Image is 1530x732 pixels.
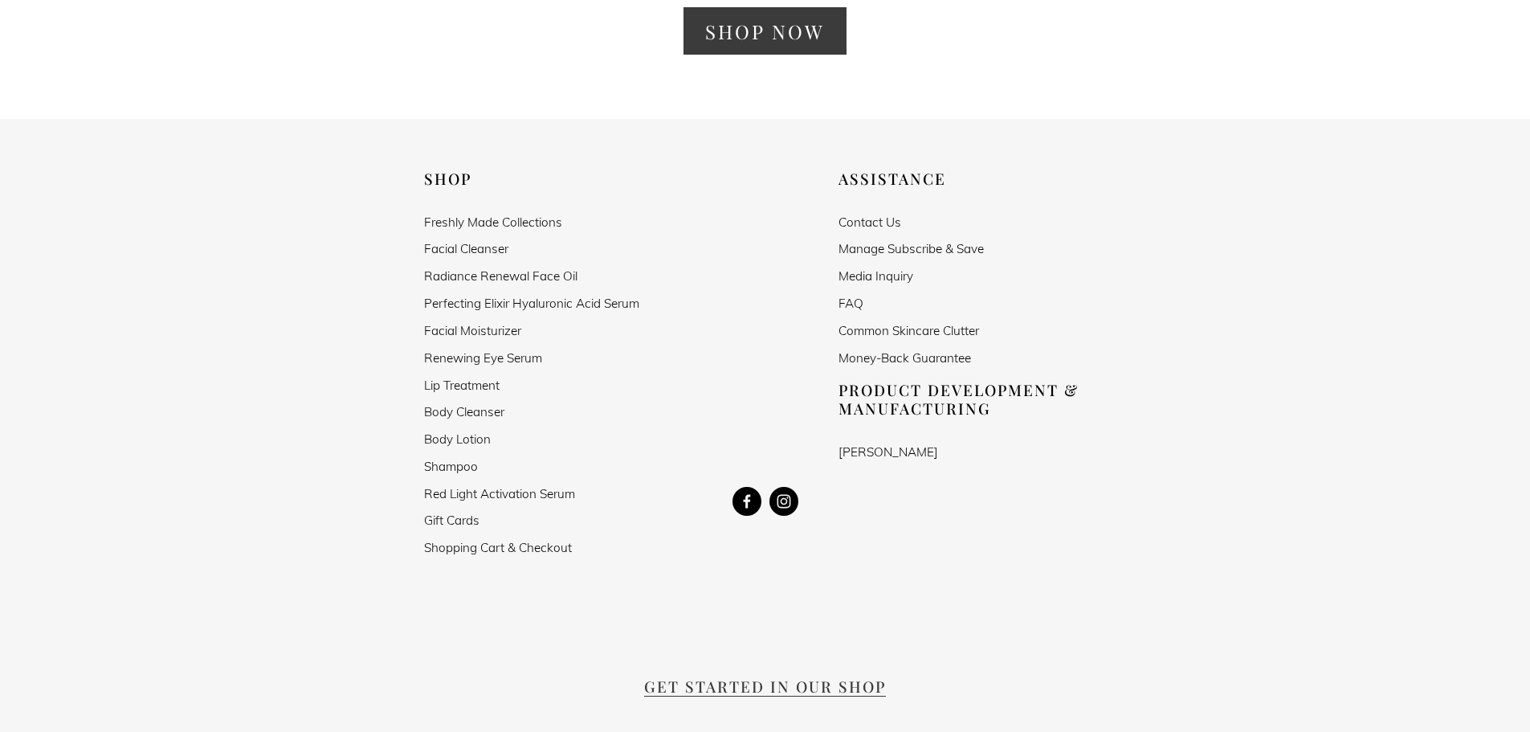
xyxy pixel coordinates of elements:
[644,677,886,696] a: Get Started in our Shop
[424,269,577,283] a: Radiance Renewal Face Oil
[732,487,761,516] a: Kevin Lesser
[424,324,521,337] a: Facial Moisturizer
[838,242,984,256] a: Manage Subscribe & Save
[424,432,491,446] a: Body Lotion
[838,215,901,229] a: Contact Us
[424,378,500,392] a: Lip Treatment
[696,566,835,589] iframe: fb:like Facebook Social Plugin
[424,460,478,473] a: Shampoo
[424,351,542,365] a: Renewing Eye Serum
[838,324,979,337] a: Common Skincare Clutter
[424,541,572,554] a: Shopping Cart & Checkout
[838,351,971,365] a: Money-Back Guarantee
[838,170,1106,188] h2: Assistance
[424,296,639,310] a: Perfecting Elixir Hyaluronic Acid Serum
[838,296,863,310] a: FAQ
[424,405,504,419] a: Body Cleanser
[838,381,1106,417] h2: Product Development & Manufacturing
[424,242,508,256] a: Facial Cleanser
[838,269,913,283] a: Media Inquiry
[769,487,798,516] a: Instagram
[644,676,886,697] span: Get Started in our Shop
[683,7,847,55] a: SHOP NOW
[424,170,692,188] h2: Shop
[424,215,562,229] a: Freshly Made Collections
[838,445,938,459] a: [PERSON_NAME]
